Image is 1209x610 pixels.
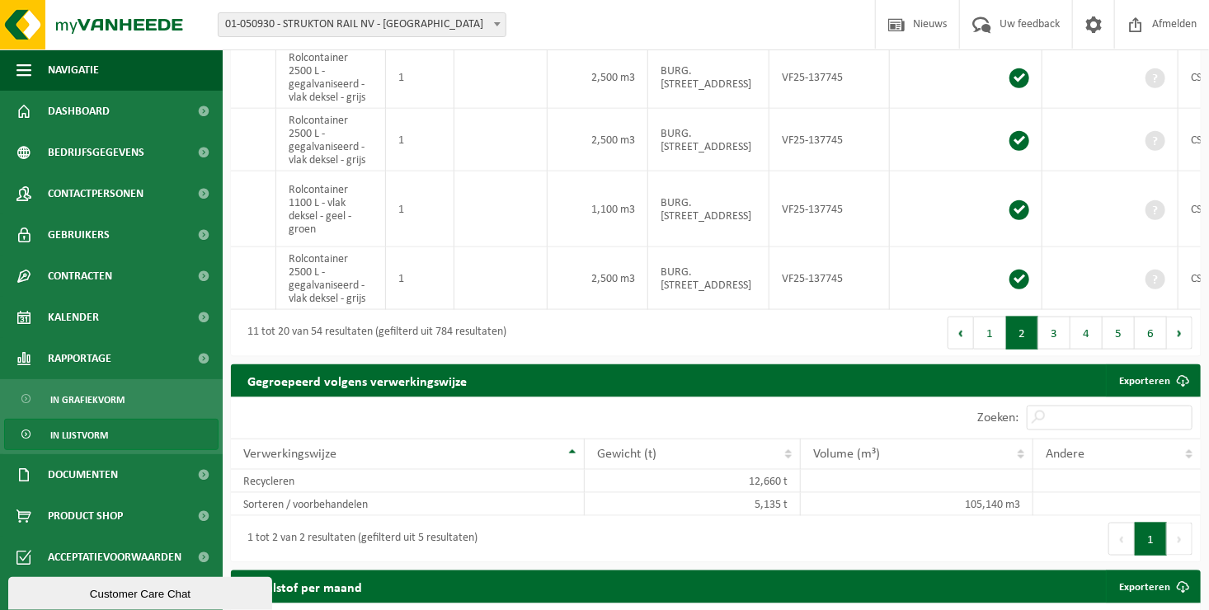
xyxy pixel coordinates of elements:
span: Dashboard [48,91,110,132]
button: 4 [1070,317,1103,350]
td: BURG. [STREET_ADDRESS] [648,171,769,247]
span: Product Shop [48,495,123,537]
label: Zoeken: [977,412,1018,425]
button: 6 [1135,317,1167,350]
span: Verwerkingswijze [243,448,336,461]
div: 11 tot 20 van 54 resultaten (gefilterd uit 784 resultaten) [239,318,506,348]
button: Next [1167,523,1193,556]
td: VF25-137745 [769,171,890,247]
td: 2,500 m3 [548,109,648,171]
td: 12,660 t [585,470,801,493]
button: 1 [974,317,1006,350]
td: 105,140 m3 [801,493,1034,516]
button: Previous [948,317,974,350]
span: Gewicht (t) [597,448,656,461]
button: 1 [1135,523,1167,556]
td: 1 [386,171,454,247]
span: 01-050930 - STRUKTON RAIL NV - MERELBEKE [219,13,506,36]
td: 2,500 m3 [548,46,648,109]
td: BURG. [STREET_ADDRESS] [648,46,769,109]
td: Sorteren / voorbehandelen [231,493,585,516]
td: 2,500 m3 [548,247,648,310]
span: In lijstvorm [50,420,108,451]
a: Exporteren [1106,364,1199,397]
span: Bedrijfsgegevens [48,132,144,173]
button: Next [1167,317,1193,350]
span: Contracten [48,256,112,297]
td: 1 [386,109,454,171]
td: 1,100 m3 [548,171,648,247]
a: In grafiekvorm [4,383,219,415]
h2: Afvalstof per maand [231,570,379,603]
td: Rolcontainer 2500 L - gegalvaniseerd - vlak deksel - grijs [276,247,386,310]
button: 2 [1006,317,1038,350]
td: 1 [386,247,454,310]
span: Rapportage [48,338,111,379]
h2: Gegroepeerd volgens verwerkingswijze [231,364,483,396]
td: 5,135 t [585,493,801,516]
td: 1 [386,46,454,109]
button: 3 [1038,317,1070,350]
td: Recycleren [231,470,585,493]
a: Exporteren [1106,570,1199,603]
td: VF25-137745 [769,109,890,171]
span: Acceptatievoorwaarden [48,537,181,578]
td: Rolcontainer 1100 L - vlak deksel - geel - groen [276,171,386,247]
button: 5 [1103,317,1135,350]
span: Gebruikers [48,214,110,256]
a: In lijstvorm [4,419,219,450]
span: Kalender [48,297,99,338]
span: Documenten [48,454,118,495]
td: BURG. [STREET_ADDRESS] [648,247,769,310]
span: Andere [1046,448,1084,461]
span: Volume (m³) [813,448,880,461]
span: Navigatie [48,49,99,91]
iframe: chat widget [8,574,275,610]
span: In grafiekvorm [50,384,125,415]
div: 1 tot 2 van 2 resultaten (gefilterd uit 5 resultaten) [239,524,477,554]
td: Rolcontainer 2500 L - gegalvaniseerd - vlak deksel - grijs [276,46,386,109]
td: VF25-137745 [769,247,890,310]
span: 01-050930 - STRUKTON RAIL NV - MERELBEKE [218,12,506,37]
td: VF25-137745 [769,46,890,109]
td: BURG. [STREET_ADDRESS] [648,109,769,171]
span: Contactpersonen [48,173,143,214]
button: Previous [1108,523,1135,556]
td: Rolcontainer 2500 L - gegalvaniseerd - vlak deksel - grijs [276,109,386,171]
